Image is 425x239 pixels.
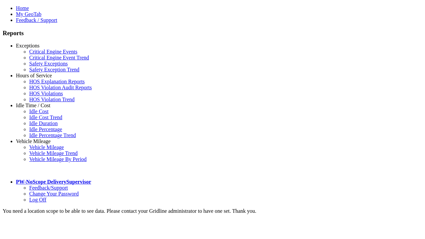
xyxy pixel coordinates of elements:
[29,126,62,132] a: Idle Percentage
[29,61,68,66] a: Safety Exceptions
[16,5,29,11] a: Home
[29,67,79,72] a: Safety Exception Trend
[29,197,46,202] a: Log Off
[29,120,58,126] a: Idle Duration
[3,208,422,214] div: You need a location scope to be able to see data. Please contact your Gridline administrator to h...
[29,79,85,84] a: HOS Explanation Reports
[29,185,68,191] a: Feedback/Support
[29,144,64,150] a: Vehicle Mileage
[29,55,89,60] a: Critical Engine Event Trend
[29,109,48,114] a: Idle Cost
[16,103,50,108] a: Idle Time / Cost
[29,91,63,96] a: HOS Violations
[16,17,57,23] a: Feedback / Support
[16,179,91,185] a: PW-NoScope DeliverySupervisor
[3,30,422,37] h3: Reports
[16,43,40,48] a: Exceptions
[16,138,50,144] a: Vehicle Mileage
[29,85,92,90] a: HOS Violation Audit Reports
[29,156,87,162] a: Vehicle Mileage By Period
[29,191,79,197] a: Change Your Password
[29,97,75,102] a: HOS Violation Trend
[29,115,62,120] a: Idle Cost Trend
[29,132,76,138] a: Idle Percentage Trend
[16,11,42,17] a: My GeoTab
[16,73,52,78] a: Hours of Service
[29,150,78,156] a: Vehicle Mileage Trend
[29,49,77,54] a: Critical Engine Events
